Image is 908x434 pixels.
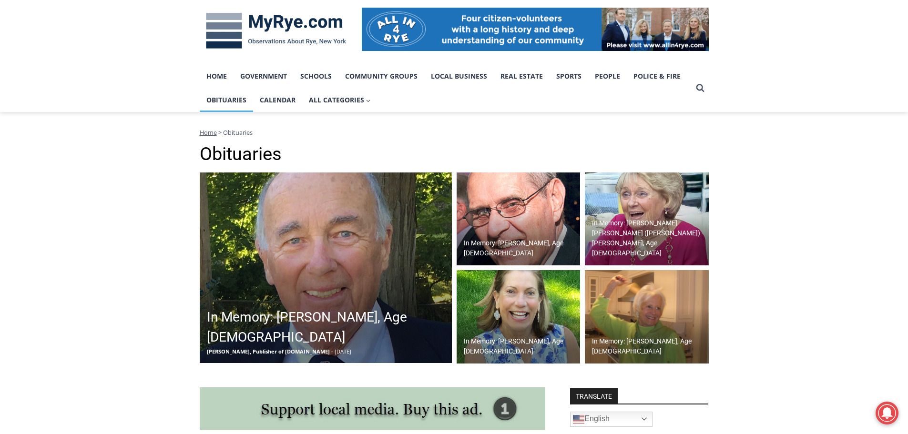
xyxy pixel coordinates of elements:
nav: Primary Navigation [200,64,692,112]
a: In Memory: [PERSON_NAME], Age [DEMOGRAPHIC_DATA] [PERSON_NAME], Publisher of [DOMAIN_NAME] - [DATE] [200,172,452,363]
span: - [331,348,333,355]
button: View Search Form [692,80,709,97]
img: support local media, buy this ad [200,387,545,430]
a: Schools [294,64,338,88]
a: Police & Fire [627,64,687,88]
a: People [588,64,627,88]
a: Home [200,64,234,88]
span: > [218,128,222,137]
nav: Breadcrumbs [200,128,709,137]
img: Obituary - Maryanne Bardwil Lynch IMG_5518 [457,270,581,363]
div: "I learned about the history of a place I’d honestly never considered even as a resident of [GEOG... [241,0,450,92]
a: Obituaries [200,88,253,112]
a: In Memory: [PERSON_NAME] [PERSON_NAME] ([PERSON_NAME]) [PERSON_NAME], Age [DEMOGRAPHIC_DATA] [585,172,709,266]
img: MyRye.com [200,6,352,56]
strong: TRANSLATE [570,388,618,404]
h2: In Memory: [PERSON_NAME], Age [DEMOGRAPHIC_DATA] [464,336,578,356]
a: Government [234,64,294,88]
a: Sports [550,64,588,88]
a: In Memory: [PERSON_NAME], Age [DEMOGRAPHIC_DATA] [457,172,581,266]
span: Open Tues. - Sun. [PHONE_NUMBER] [3,98,93,134]
img: Obituary - Barbara defrondeville [585,270,709,363]
h2: In Memory: [PERSON_NAME], Age [DEMOGRAPHIC_DATA] [207,307,449,347]
button: Child menu of All Categories [302,88,377,112]
img: All in for Rye [362,8,709,50]
img: en [573,414,584,425]
img: Obituary - Donald J. Demas [457,172,581,266]
span: Intern @ [DOMAIN_NAME] [249,95,442,116]
h2: In Memory: [PERSON_NAME], Age [DEMOGRAPHIC_DATA] [592,336,706,356]
a: Community Groups [338,64,424,88]
a: Local Business [424,64,494,88]
a: Home [200,128,217,137]
a: Calendar [253,88,302,112]
h2: In Memory: [PERSON_NAME] [PERSON_NAME] ([PERSON_NAME]) [PERSON_NAME], Age [DEMOGRAPHIC_DATA] [592,218,706,258]
img: Obituary - Richard Allen Hynson [200,172,452,363]
a: Intern @ [DOMAIN_NAME] [229,92,462,119]
a: English [570,412,653,427]
a: Open Tues. - Sun. [PHONE_NUMBER] [0,96,96,119]
h1: Obituaries [200,143,709,165]
img: Obituary - Maureen Catherine Devlin Koecheler [585,172,709,266]
a: In Memory: [PERSON_NAME], Age [DEMOGRAPHIC_DATA] [457,270,581,363]
span: [PERSON_NAME], Publisher of [DOMAIN_NAME] [207,348,330,355]
a: Real Estate [494,64,550,88]
span: Obituaries [223,128,253,137]
span: [DATE] [335,348,351,355]
div: Located at [STREET_ADDRESS][PERSON_NAME] [98,60,135,114]
a: In Memory: [PERSON_NAME], Age [DEMOGRAPHIC_DATA] [585,270,709,363]
h2: In Memory: [PERSON_NAME], Age [DEMOGRAPHIC_DATA] [464,238,578,258]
